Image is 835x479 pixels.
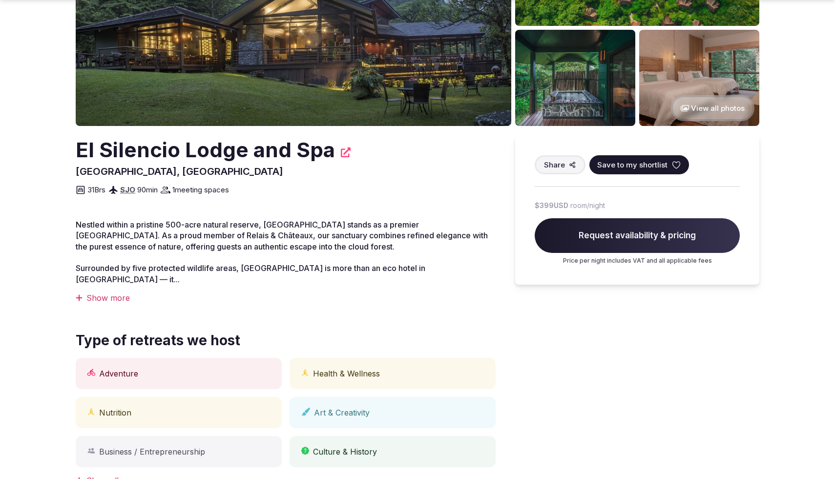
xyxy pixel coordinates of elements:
p: Price per night includes VAT and all applicable fees [535,257,740,265]
span: 1 meeting spaces [172,185,229,195]
span: 31 Brs [87,185,105,195]
span: [GEOGRAPHIC_DATA], [GEOGRAPHIC_DATA] [76,166,283,177]
button: View all photos [671,95,754,121]
span: 90 min [137,185,158,195]
span: Nestled within a pristine 500-acre natural reserve, [GEOGRAPHIC_DATA] stands as a premier [GEOGRA... [76,220,488,251]
span: Save to my shortlist [597,160,668,170]
span: $399 USD [535,201,568,210]
a: SJO [120,185,135,194]
span: Surrounded by five protected wildlife areas, [GEOGRAPHIC_DATA] is more than an eco hotel in [GEOG... [76,263,425,284]
span: room/night [570,201,605,210]
button: Save to my shortlist [589,155,689,174]
h2: El Silencio Lodge and Spa [76,136,335,165]
div: Show more [76,292,496,303]
img: Venue gallery photo [515,30,635,126]
button: Share [535,155,585,174]
img: Venue gallery photo [639,30,759,126]
span: Share [544,160,565,170]
span: Type of retreats we host [76,331,240,350]
span: Request availability & pricing [535,218,740,253]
